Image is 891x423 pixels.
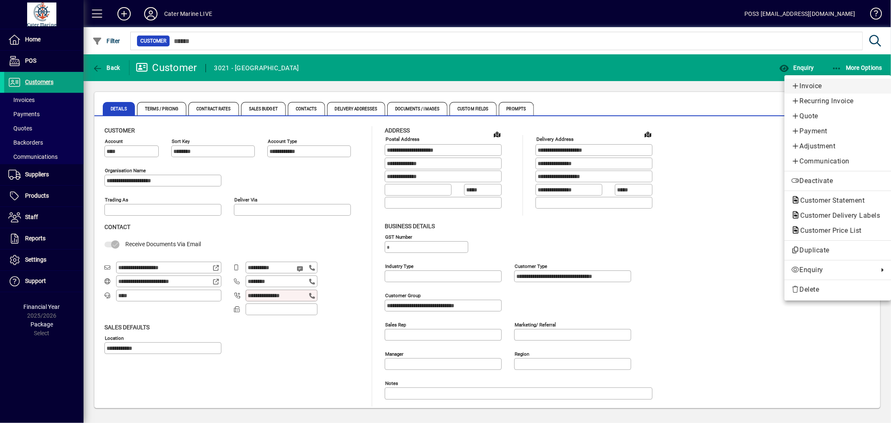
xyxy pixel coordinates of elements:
[791,156,884,166] span: Communication
[791,265,874,275] span: Enquiry
[791,196,869,204] span: Customer Statement
[791,141,884,151] span: Adjustment
[791,245,884,255] span: Duplicate
[791,126,884,136] span: Payment
[791,227,866,234] span: Customer Price List
[791,211,884,219] span: Customer Delivery Labels
[791,285,884,295] span: Delete
[791,176,884,186] span: Deactivate
[784,173,891,189] button: Deactivate customer
[791,81,884,91] span: Invoice
[791,111,884,121] span: Quote
[791,96,884,106] span: Recurring Invoice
